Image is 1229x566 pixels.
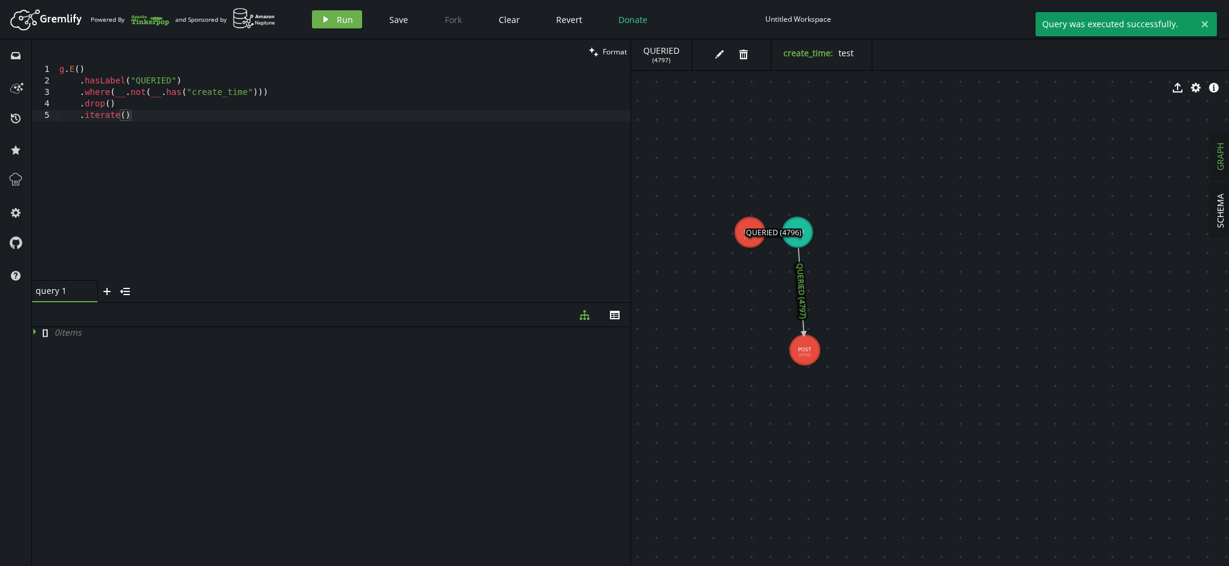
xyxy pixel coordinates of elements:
div: 4 [32,99,57,110]
label: create_time : [783,47,833,59]
span: SCHEMA [1214,194,1226,228]
span: Save [389,14,408,25]
span: Query was executed successfully. [1036,12,1196,36]
span: ( 4797 ) [652,56,670,64]
button: Revert [547,10,591,28]
span: Donate [618,14,647,25]
div: Untitled Workspace [765,15,831,24]
tspan: (4790) [744,235,756,240]
button: Clear [490,10,529,28]
span: Format [603,47,627,57]
span: Run [337,14,353,25]
span: GRAPH [1214,143,1226,171]
tspan: POST [798,346,811,354]
tspan: POST [743,229,756,236]
div: 1 [32,64,57,76]
div: and Sponsored by [175,8,276,31]
span: QUERIED [643,45,679,56]
button: Fork [435,10,472,28]
span: test [838,47,854,59]
span: query 1 [36,285,84,296]
tspan: (4794) [791,235,803,240]
text: QUERIED (4796) [746,227,802,238]
span: Revert [556,14,582,25]
span: [ [42,327,45,338]
div: 5 [32,110,57,122]
tspan: (4792) [799,352,811,357]
span: Fork [445,14,462,25]
button: Run [312,10,362,28]
span: ] [45,327,48,338]
button: Sign In [1180,10,1220,28]
button: Format [585,39,631,64]
div: Powered By [91,9,169,30]
img: AWS Neptune [233,8,276,29]
div: 2 [32,76,57,87]
div: 3 [32,87,57,99]
button: Save [380,10,417,28]
button: Donate [609,10,657,28]
span: Clear [499,14,520,25]
span: 0 item s [54,327,82,338]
